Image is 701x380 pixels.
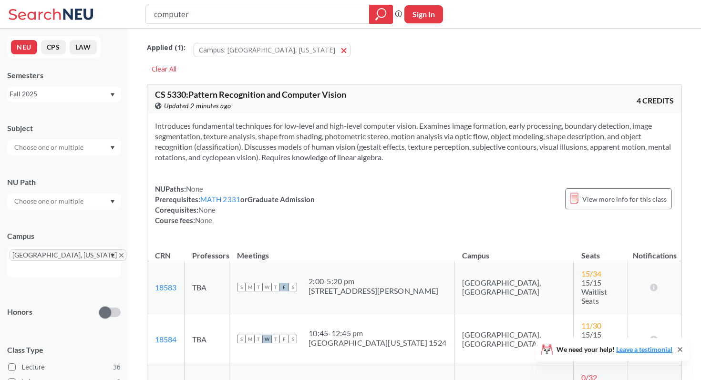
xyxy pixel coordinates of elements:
[147,42,186,53] span: Applied ( 1 ):
[10,195,90,207] input: Choose one or multiple
[119,253,124,257] svg: X to remove pill
[271,283,280,291] span: T
[404,5,443,23] button: Sign In
[155,89,346,100] span: CS 5330 : Pattern Recognition and Computer Vision
[246,335,254,343] span: M
[110,200,115,204] svg: Dropdown arrow
[7,247,121,277] div: [GEOGRAPHIC_DATA], [US_STATE]X to remove pillDropdown arrow
[147,62,181,76] div: Clear All
[454,313,574,365] td: [GEOGRAPHIC_DATA], [GEOGRAPHIC_DATA]
[309,277,438,286] div: 2:00 - 5:20 pm
[246,283,254,291] span: M
[637,95,674,106] span: 4 CREDITS
[155,121,674,163] section: Introduces fundamental techniques for low-level and high-level computer vision. Examines image fo...
[581,278,607,305] span: 15/15 Waitlist Seats
[10,142,90,153] input: Choose one or multiple
[8,361,121,373] label: Lecture
[110,254,115,257] svg: Dropdown arrow
[155,184,315,226] div: NUPaths: Prerequisites: or Graduate Admission Corequisites: Course fees:
[289,283,297,291] span: S
[7,177,121,187] div: NU Path
[454,261,574,313] td: [GEOGRAPHIC_DATA], [GEOGRAPHIC_DATA]
[237,283,246,291] span: S
[185,261,229,313] td: TBA
[10,89,109,99] div: Fall 2025
[10,249,126,261] span: [GEOGRAPHIC_DATA], [US_STATE]X to remove pill
[254,335,263,343] span: T
[195,216,212,225] span: None
[280,335,289,343] span: F
[155,283,176,292] a: 18583
[110,146,115,150] svg: Dropdown arrow
[229,241,454,261] th: Meetings
[7,345,121,355] span: Class Type
[185,241,229,261] th: Professors
[616,345,672,353] a: Leave a testimonial
[164,101,231,111] span: Updated 2 minutes ago
[375,8,387,21] svg: magnifying glass
[263,283,271,291] span: W
[41,40,66,54] button: CPS
[454,241,574,261] th: Campus
[237,335,246,343] span: S
[309,329,446,338] div: 10:45 - 12:45 pm
[198,205,216,214] span: None
[7,139,121,155] div: Dropdown arrow
[309,338,446,348] div: [GEOGRAPHIC_DATA][US_STATE] 1524
[271,335,280,343] span: T
[200,195,240,204] a: MATH 2331
[557,346,672,353] span: We need your help!
[153,6,362,22] input: Class, professor, course number, "phrase"
[186,185,203,193] span: None
[263,335,271,343] span: W
[113,362,121,372] span: 36
[309,286,438,296] div: [STREET_ADDRESS][PERSON_NAME]
[185,313,229,365] td: TBA
[581,321,601,330] span: 11 / 30
[369,5,393,24] div: magnifying glass
[289,335,297,343] span: S
[581,330,607,357] span: 15/15 Waitlist Seats
[574,241,628,261] th: Seats
[280,283,289,291] span: F
[7,70,121,81] div: Semesters
[7,307,32,318] p: Honors
[199,45,335,54] span: Campus: [GEOGRAPHIC_DATA], [US_STATE]
[70,40,97,54] button: LAW
[110,93,115,97] svg: Dropdown arrow
[7,193,121,209] div: Dropdown arrow
[155,250,171,261] div: CRN
[582,193,667,205] span: View more info for this class
[194,43,350,57] button: Campus: [GEOGRAPHIC_DATA], [US_STATE]
[11,40,37,54] button: NEU
[628,241,681,261] th: Notifications
[7,86,121,102] div: Fall 2025Dropdown arrow
[7,123,121,134] div: Subject
[581,269,601,278] span: 15 / 34
[7,231,121,241] div: Campus
[254,283,263,291] span: T
[155,335,176,344] a: 18584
